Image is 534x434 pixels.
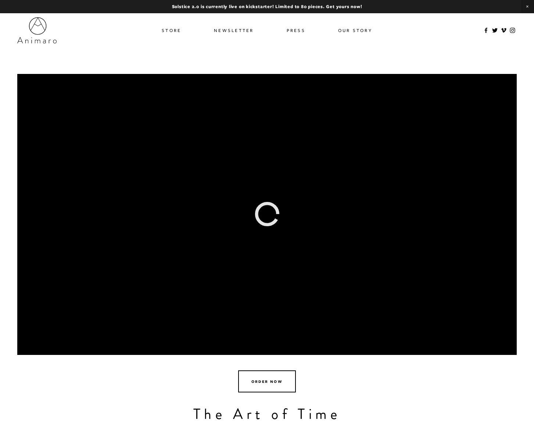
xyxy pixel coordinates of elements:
a: Order now [238,370,296,392]
a: Press [287,25,305,36]
img: Animaro [17,17,57,43]
a: Our Story [338,25,372,36]
a: Newsletter [214,25,254,36]
h1: The Art of Time [145,405,389,423]
a: Store [162,25,181,36]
